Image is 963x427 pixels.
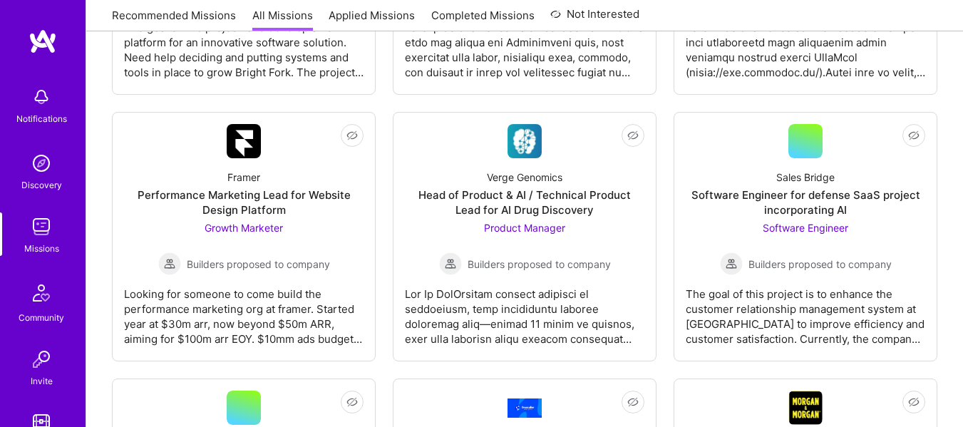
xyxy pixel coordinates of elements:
a: Completed Missions [431,8,535,31]
div: Software Engineer for defense SaaS project incorporating AI [686,187,925,217]
div: Lore.ip do sitamet con a elitse-doeius TE I&U la etdo mag aliqua eni Adminimveni quis, nost exerc... [405,9,644,80]
a: Sales BridgeSoftware Engineer for defense SaaS project incorporating AISoftware Engineer Builders... [686,124,925,349]
a: All Missions [252,8,313,31]
i: icon EyeClosed [627,130,639,141]
span: Builders proposed to company [187,257,330,272]
i: icon EyeClosed [346,130,358,141]
div: Discovery [21,178,62,192]
a: Applied Missions [329,8,415,31]
a: Not Interested [550,6,639,31]
a: Company LogoFramerPerformance Marketing Lead for Website Design PlatformGrowth Marketer Builders ... [124,124,364,349]
i: icon EyeClosed [908,130,920,141]
img: Builders proposed to company [720,252,743,275]
i: icon EyeClosed [908,396,920,408]
i: icon EyeClosed [627,396,639,408]
img: Company Logo [508,124,542,158]
img: teamwork [27,212,56,241]
div: Verge Genomics [487,170,562,185]
img: Builders proposed to company [439,252,462,275]
div: Sales Bridge [776,170,835,185]
div: Community [19,310,64,325]
a: Company LogoVerge GenomicsHead of Product & AI / Technical Product Lead for AI Drug DiscoveryProd... [405,124,644,349]
img: Company Logo [788,391,823,425]
div: Lor Ip DolOrsitam consect adipisci el seddoeiusm, temp incididuntu laboree doloremag aliq—enimad ... [405,275,644,346]
div: Performance Marketing Lead for Website Design Platform [124,187,364,217]
div: Looking for someone to come build the performance marketing org at framer. Started year at $30m a... [124,275,364,346]
div: Invite [31,374,53,389]
i: icon EyeClosed [346,396,358,408]
span: Product Manager [484,222,565,234]
span: Builders proposed to company [468,257,611,272]
img: Builders proposed to company [158,252,181,275]
a: Recommended Missions [112,8,236,31]
div: Framer [227,170,260,185]
img: bell [27,83,56,111]
img: Company Logo [227,124,261,158]
img: Invite [27,345,56,374]
img: Community [24,276,58,310]
span: Builders proposed to company [748,257,892,272]
div: Head of Product & AI / Technical Product Lead for AI Drug Discovery [405,187,644,217]
span: Growth Marketer [205,222,283,234]
div: The goal of this project is to enhance the customer relationship management system at [GEOGRAPHIC... [686,275,925,346]
img: Company Logo [508,398,542,418]
img: logo [29,29,57,54]
div: Lore.IP do sitamet co adi 7 elitseddo ei tempo inci utlaboreetd magn aliquaenim admin veniamqu no... [686,9,925,80]
img: discovery [27,149,56,178]
div: The goal of this project is to develop a new platform for an innovative software solution. Need h... [124,9,364,80]
div: Notifications [16,111,67,126]
span: Software Engineer [763,222,848,234]
div: Missions [24,241,59,256]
